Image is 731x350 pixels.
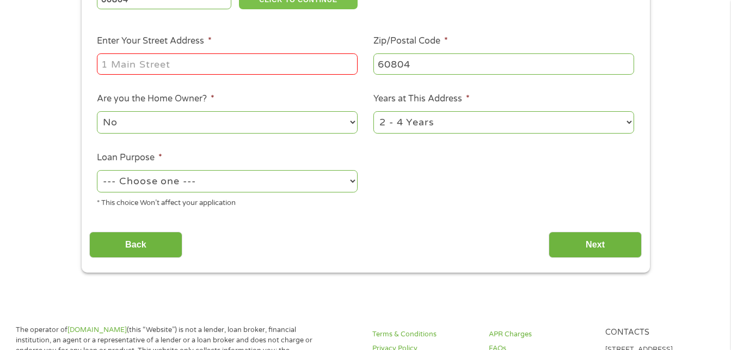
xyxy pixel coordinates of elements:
div: * This choice Won’t affect your application [97,194,358,209]
label: Zip/Postal Code [373,35,448,47]
label: Are you the Home Owner? [97,93,214,105]
a: Terms & Conditions [372,329,476,340]
h4: Contacts [605,328,709,338]
label: Years at This Address [373,93,470,105]
input: Back [89,232,182,258]
input: Next [549,232,642,258]
label: Loan Purpose [97,152,162,164]
a: [DOMAIN_NAME] [67,325,127,334]
label: Enter Your Street Address [97,35,212,47]
a: APR Charges [489,329,592,340]
input: 1 Main Street [97,53,358,74]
